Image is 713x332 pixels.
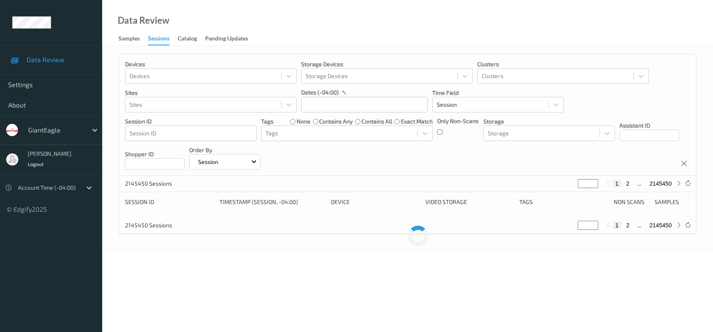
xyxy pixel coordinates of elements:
div: Video Storage [425,198,514,206]
button: ... [635,180,644,187]
p: Assistant ID [619,121,679,130]
a: Catalog [178,33,205,45]
p: Sites [125,89,297,97]
p: Only Non-Scans [437,117,478,125]
div: Session ID [125,198,214,206]
p: Devices [125,60,297,68]
button: 1 [613,180,621,187]
button: 2145450 [647,180,674,187]
p: 2145450 Sessions [125,221,186,229]
div: Sessions [148,34,170,45]
button: ... [635,222,644,229]
a: Samples [118,33,148,45]
p: Order By [189,146,261,154]
label: none [297,117,311,126]
label: contains any [319,117,353,126]
div: Non Scans [614,198,649,206]
div: Samples [118,34,140,45]
p: Storage Devices [301,60,473,68]
p: Clusters [477,60,649,68]
p: Session ID [125,117,257,126]
p: Tags [261,117,273,126]
p: dates (-04:00) [301,88,339,96]
a: Pending Updates [205,33,256,45]
button: 2 [624,222,632,229]
p: Session [195,158,221,166]
div: Samples [655,198,690,206]
label: exact match [401,117,433,126]
p: Shopper ID [125,150,185,158]
button: 2 [624,180,632,187]
p: Time Field [432,89,564,97]
div: Tags [519,198,608,206]
p: Storage [483,117,615,126]
a: Sessions [148,33,178,45]
button: 1 [613,222,621,229]
div: Catalog [178,34,197,45]
label: contains all [362,117,392,126]
div: Pending Updates [205,34,248,45]
div: Data Review [118,16,169,25]
div: Device [331,198,420,206]
button: 2145450 [647,222,674,229]
div: Timestamp (Session, -04:00) [219,198,326,206]
p: 2145450 Sessions [125,179,186,188]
